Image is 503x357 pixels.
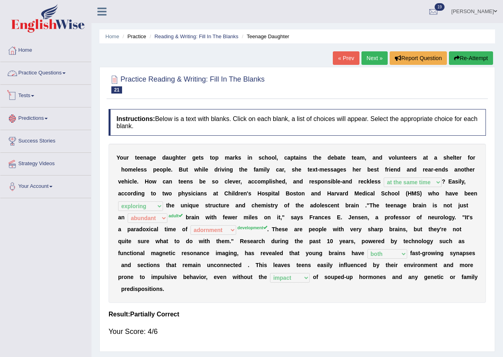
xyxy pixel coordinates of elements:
b: c [284,154,287,161]
b: r [359,166,361,173]
b: r [218,166,220,173]
b: e [137,154,140,161]
b: t [464,166,466,173]
h4: Below is a text with blanks. Click on each blank, a list of choices will appear. Select the appro... [109,109,486,136]
b: e [356,166,359,173]
b: c [225,178,228,185]
b: e [318,154,321,161]
b: a [256,166,259,173]
a: Home [105,33,119,39]
li: Teenage Daughter [240,33,289,40]
b: r [126,154,128,161]
b: e [311,178,315,185]
b: e [121,178,124,185]
b: s [414,154,417,161]
b: i [136,190,138,197]
b: t [151,190,153,197]
a: Tests [0,85,91,105]
b: n [394,166,397,173]
b: n [376,154,379,161]
b: o [124,166,128,173]
b: l [166,166,168,173]
b: s [327,166,330,173]
b: c [276,166,279,173]
b: e [456,154,460,161]
b: e [470,166,473,173]
b: s [374,166,377,173]
b: e [181,154,184,161]
b: a [118,190,121,197]
b: p [215,154,219,161]
b: m [319,166,324,173]
b: t [307,166,309,173]
b: e [134,178,137,185]
b: c [363,178,367,185]
b: a [293,178,296,185]
b: l [132,178,134,185]
b: e [371,166,374,173]
b: s [330,166,334,173]
b: d [379,154,383,161]
b: i [225,166,226,173]
b: s [272,178,276,185]
b: e [390,166,394,173]
a: Your Account [0,176,91,195]
b: t [186,166,188,173]
b: i [271,178,272,185]
b: e [138,166,141,173]
b: p [317,178,321,185]
b: r [358,178,360,185]
b: o [470,154,473,161]
b: o [268,154,272,161]
b: h [241,166,245,173]
b: t [179,178,181,185]
b: r [184,154,186,161]
b: a [338,154,341,161]
b: d [349,178,352,185]
b: e [133,166,136,173]
b: e [180,178,183,185]
b: m [360,154,365,161]
b: s [375,178,378,185]
b: r [387,166,389,173]
b: n [169,178,173,185]
b: e [331,154,334,161]
b: a [454,166,458,173]
b: c [251,178,254,185]
b: c [193,190,196,197]
b: a [166,178,169,185]
b: a [357,154,360,161]
b: h [124,178,128,185]
b: a [287,154,291,161]
b: a [407,166,410,173]
b: s [328,178,331,185]
b: e [340,166,343,173]
b: h [447,154,450,161]
a: Success Stories [0,130,91,150]
b: H [145,178,149,185]
b: h [121,166,125,173]
b: r [431,166,433,173]
b: a [296,154,299,161]
b: i [196,190,197,197]
a: Reading & Writing: Fill In The Blanks [154,33,238,39]
b: s [378,178,381,185]
b: c [129,178,132,185]
a: Home [0,39,91,59]
b: i [458,178,460,185]
b: a [452,178,455,185]
b: , [276,154,278,161]
b: r [282,166,284,173]
b: t [294,154,296,161]
b: e [245,166,248,173]
li: Practice [120,33,146,40]
b: a [334,166,337,173]
b: e [153,154,156,161]
b: , [284,166,285,173]
b: t [135,154,137,161]
b: w [194,166,198,173]
b: s [190,178,193,185]
b: B [179,166,183,173]
b: E [448,178,452,185]
b: n [457,166,461,173]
